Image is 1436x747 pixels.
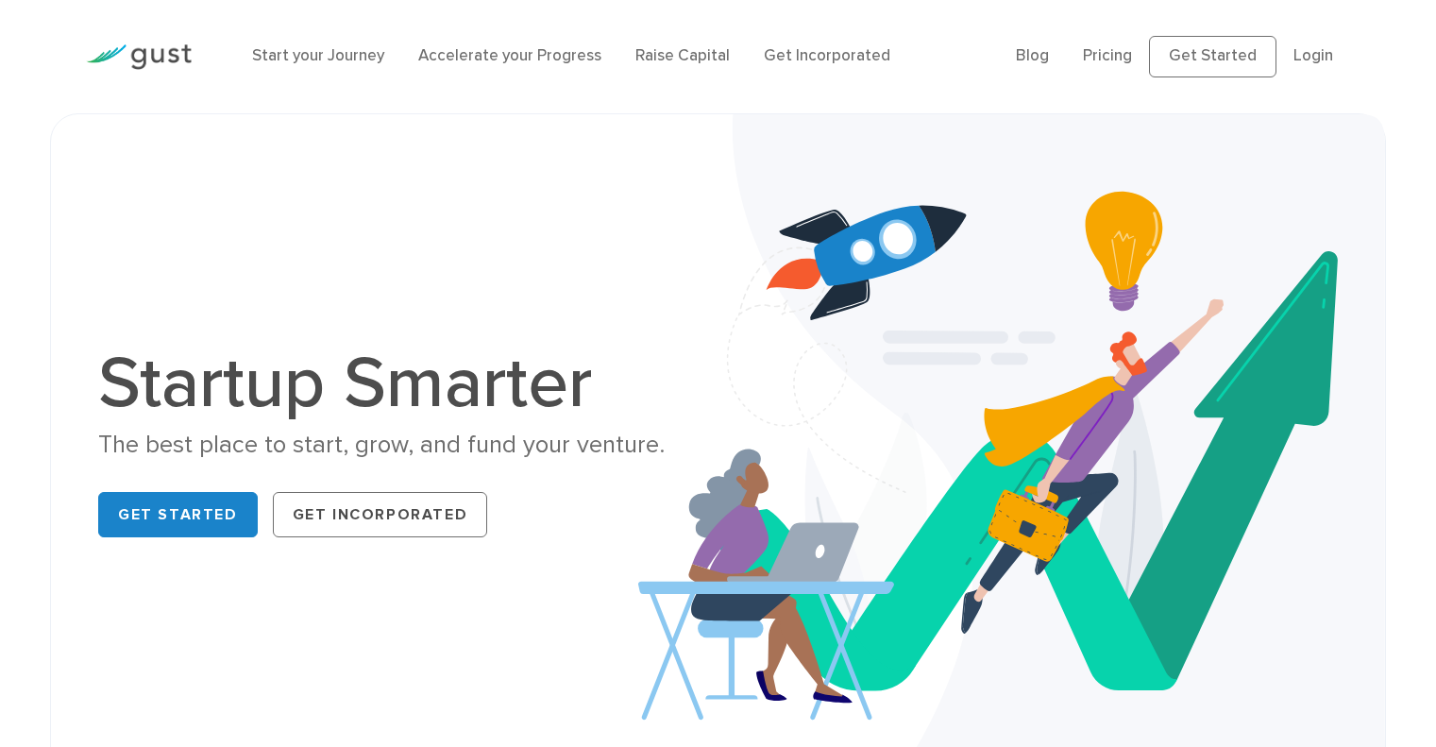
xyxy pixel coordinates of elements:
a: Get Started [1149,36,1276,77]
img: Gust Logo [86,44,192,70]
a: Pricing [1083,46,1132,65]
a: Start your Journey [252,46,384,65]
a: Get Incorporated [764,46,890,65]
a: Blog [1016,46,1049,65]
div: The best place to start, grow, and fund your venture. [98,429,703,462]
a: Get Started [98,492,258,537]
a: Login [1293,46,1333,65]
a: Get Incorporated [273,492,488,537]
a: Accelerate your Progress [418,46,601,65]
a: Raise Capital [635,46,730,65]
h1: Startup Smarter [98,348,703,419]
